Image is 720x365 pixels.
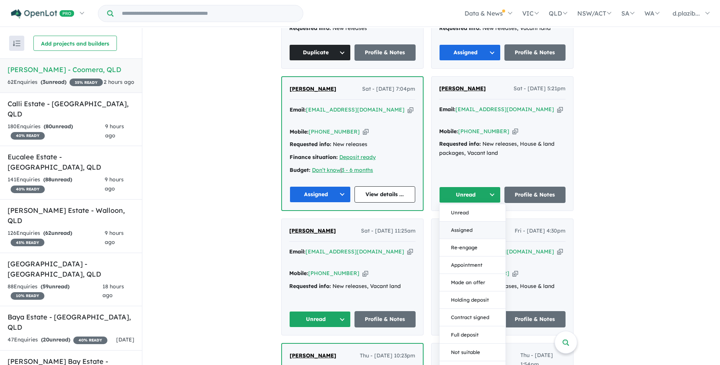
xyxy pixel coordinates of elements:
[339,154,376,160] a: Deposit ready
[104,79,134,85] span: 2 hours ago
[290,128,309,135] strong: Mobile:
[33,36,117,51] button: Add projects and builders
[439,140,566,158] div: New releases, House & land packages, Vacant land
[41,79,66,85] strong: ( unread)
[8,122,105,140] div: 180 Enquir ies
[289,44,351,61] button: Duplicate
[439,85,486,92] span: [PERSON_NAME]
[8,65,134,75] h5: [PERSON_NAME] - Coomera , QLD
[342,167,373,173] a: 3 - 6 months
[439,106,455,113] strong: Email:
[354,186,416,203] a: View details ...
[440,344,506,361] button: Not suitable
[455,106,554,113] a: [EMAIL_ADDRESS][DOMAIN_NAME]
[43,79,46,85] span: 3
[557,248,563,256] button: Copy
[312,167,340,173] a: Don’t know
[43,176,72,183] strong: ( unread)
[504,44,566,61] a: Profile & Notes
[673,9,700,17] span: d.plazib...
[290,166,415,175] div: |
[308,270,359,277] a: [PHONE_NUMBER]
[105,123,124,139] span: 9 hours ago
[11,239,44,246] span: 45 % READY
[362,269,368,277] button: Copy
[46,123,52,130] span: 80
[306,106,405,113] a: [EMAIL_ADDRESS][DOMAIN_NAME]
[515,227,566,236] span: Fri - [DATE] 4:30pm
[360,351,415,360] span: Thu - [DATE] 10:23pm
[45,230,51,236] span: 62
[8,335,107,345] div: 47 Enquir ies
[8,152,134,172] h5: Eucalee Estate - [GEOGRAPHIC_DATA] , QLD
[440,256,506,274] button: Appointment
[290,85,336,92] span: [PERSON_NAME]
[289,25,331,31] strong: Requested info:
[290,140,415,149] div: New releases
[440,222,506,239] button: Assigned
[289,248,306,255] strong: Email:
[504,187,566,203] a: Profile & Notes
[289,283,331,289] strong: Requested info:
[439,187,501,203] button: Unread
[289,311,351,327] button: Unread
[361,227,416,236] span: Sat - [DATE] 11:25am
[8,175,105,194] div: 141 Enquir ies
[290,352,336,359] span: [PERSON_NAME]
[440,291,506,309] button: Holding deposit
[43,230,72,236] strong: ( unread)
[458,128,509,135] a: [PHONE_NUMBER]
[105,230,124,245] span: 9 hours ago
[557,105,563,113] button: Copy
[11,186,45,193] span: 40 % READY
[309,128,360,135] a: [PHONE_NUMBER]
[289,24,416,33] div: New releases
[440,239,506,256] button: Re-engage
[354,44,416,61] a: Profile & Notes
[440,274,506,291] button: Made an offer
[290,351,336,360] a: [PERSON_NAME]
[8,312,134,332] h5: Baya Estate - [GEOGRAPHIC_DATA] , QLD
[439,128,458,135] strong: Mobile:
[13,41,20,46] img: sort.svg
[362,85,415,94] span: Sat - [DATE] 7:04pm
[43,336,49,343] span: 20
[512,269,518,277] button: Copy
[43,283,49,290] span: 59
[354,311,416,327] a: Profile & Notes
[11,9,74,19] img: Openlot PRO Logo White
[439,24,566,33] div: New releases, Vacant land
[45,176,51,183] span: 88
[73,337,107,344] span: 40 % READY
[8,259,134,279] h5: [GEOGRAPHIC_DATA] - [GEOGRAPHIC_DATA] , QLD
[363,128,369,136] button: Copy
[289,282,416,291] div: New releases, Vacant land
[439,44,501,61] button: Assigned
[115,5,301,22] input: Try estate name, suburb, builder or developer
[8,282,102,300] div: 88 Enquir ies
[439,84,486,93] a: [PERSON_NAME]
[11,132,45,140] span: 40 % READY
[440,326,506,344] button: Full deposit
[8,205,134,226] h5: [PERSON_NAME] Estate - Walloon , QLD
[290,167,310,173] strong: Budget:
[11,292,44,300] span: 10 % READY
[289,227,336,234] span: [PERSON_NAME]
[116,336,134,343] span: [DATE]
[290,141,331,148] strong: Requested info:
[408,106,413,114] button: Copy
[290,106,306,113] strong: Email:
[440,309,506,326] button: Contract signed
[105,176,124,192] span: 9 hours ago
[440,204,506,222] button: Unread
[69,79,103,86] span: 35 % READY
[44,123,73,130] strong: ( unread)
[289,270,308,277] strong: Mobile:
[289,227,336,236] a: [PERSON_NAME]
[439,25,481,31] strong: Requested info:
[8,99,134,119] h5: Calli Estate - [GEOGRAPHIC_DATA] , QLD
[290,186,351,203] button: Assigned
